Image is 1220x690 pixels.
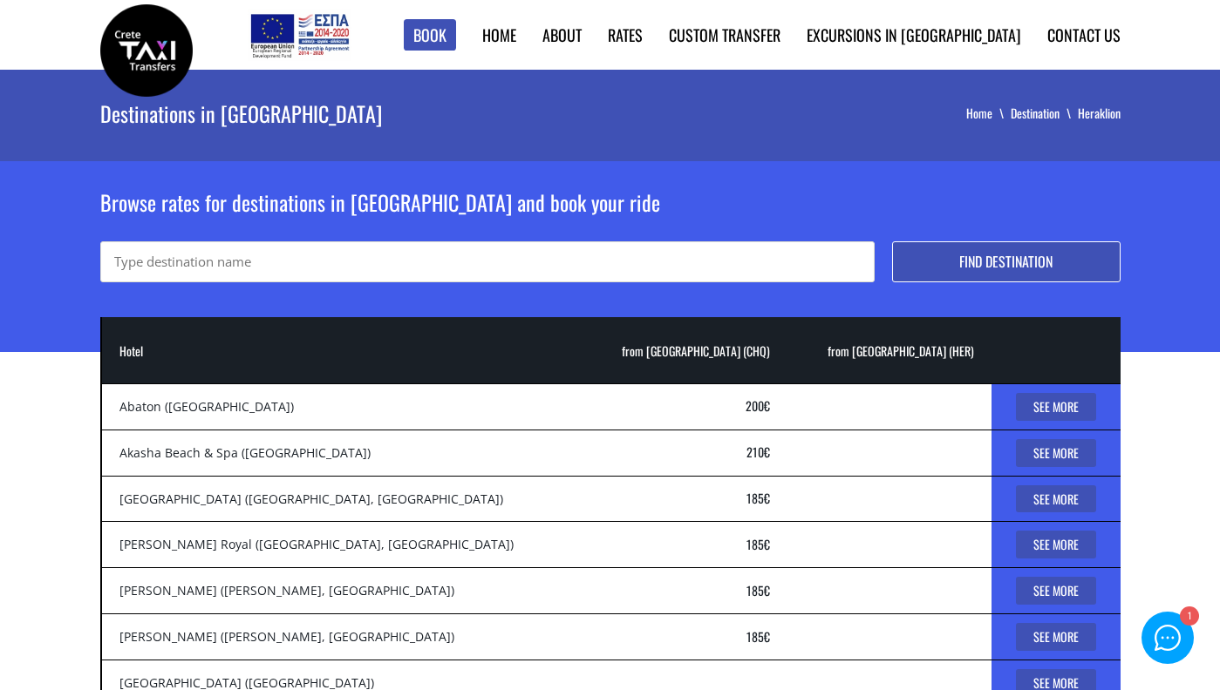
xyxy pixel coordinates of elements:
img: Crete Taxi Transfers | Taxi transfers to Heraklion | Crete Taxi Transfers [100,4,193,97]
span: € [764,627,770,646]
a: 185€ [746,581,770,599]
span: € [764,489,770,507]
img: e-bannersEUERDF180X90.jpg [248,9,351,61]
td: Abaton ([GEOGRAPHIC_DATA]) [101,383,583,430]
bdi: 210 [746,443,770,461]
td: [PERSON_NAME] ([PERSON_NAME], [GEOGRAPHIC_DATA]) [101,568,583,614]
a: Contact us [1047,24,1121,46]
a: See More [1016,393,1096,421]
h1: Destinations in [GEOGRAPHIC_DATA] [100,70,760,157]
a: 185€ [746,489,770,507]
span: € [764,443,770,461]
a: Excursions in [GEOGRAPHIC_DATA] [807,24,1021,46]
td: Akasha Beach & Spa ([GEOGRAPHIC_DATA]) [101,430,583,476]
a: Custom Transfer [669,24,780,46]
a: 200€ [746,396,770,415]
a: Home [966,104,1011,122]
a: About [542,24,582,46]
th: from [GEOGRAPHIC_DATA] (HER) [787,317,991,383]
bdi: 185 [746,581,770,599]
a: Home [482,24,516,46]
a: 185€ [746,627,770,646]
bdi: 185 [746,627,770,646]
td: [GEOGRAPHIC_DATA] ([GEOGRAPHIC_DATA], [GEOGRAPHIC_DATA]) [101,476,583,522]
button: Find destination [892,241,1121,282]
span: € [764,396,770,415]
span: € [764,581,770,599]
div: 1 [1180,607,1199,626]
a: See More [1016,531,1096,558]
a: See More [1016,485,1096,513]
th: from [GEOGRAPHIC_DATA] (CHQ) [583,317,787,383]
a: See More [1016,577,1096,605]
a: Crete Taxi Transfers | Taxi transfers to Heraklion | Crete Taxi Transfers [100,39,193,57]
bdi: 200 [746,396,770,415]
a: Book [404,19,456,51]
td: [PERSON_NAME] ([PERSON_NAME], [GEOGRAPHIC_DATA]) [101,614,583,660]
span: € [764,535,770,553]
bdi: 185 [746,535,770,553]
bdi: 185 [746,489,770,507]
td: [PERSON_NAME] Royal ([GEOGRAPHIC_DATA], [GEOGRAPHIC_DATA]) [101,522,583,568]
th: Hotel [101,317,583,383]
a: See More [1016,623,1096,651]
h2: Browse rates for destinations in [GEOGRAPHIC_DATA] and book your ride [100,187,1121,241]
input: Type destination name [100,241,875,282]
a: 210€ [746,443,770,461]
a: Destination [1011,104,1078,122]
a: 185€ [746,535,770,553]
li: Heraklion [1078,105,1121,122]
a: See More [1016,439,1096,467]
a: Rates [608,24,643,46]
